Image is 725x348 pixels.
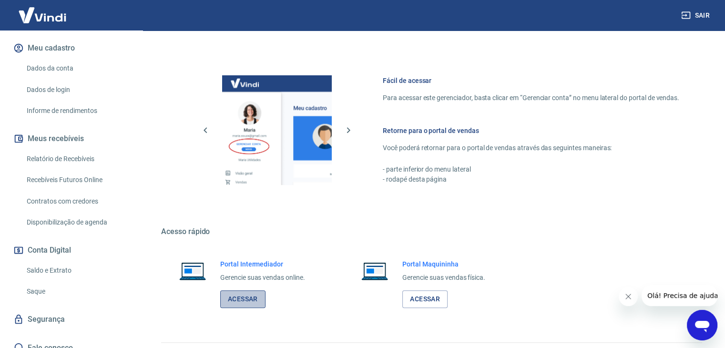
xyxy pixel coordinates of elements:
a: Disponibilização de agenda [23,213,131,232]
h6: Fácil de acessar [383,76,679,85]
a: Saque [23,282,131,301]
a: Dados da conta [23,59,131,78]
p: Gerencie suas vendas física. [402,273,485,283]
a: Dados de login [23,80,131,100]
img: Vindi [11,0,73,30]
p: Para acessar este gerenciador, basta clicar em “Gerenciar conta” no menu lateral do portal de ven... [383,93,679,103]
iframe: Botão para abrir a janela de mensagens [687,310,717,340]
a: Informe de rendimentos [23,101,131,121]
p: Gerencie suas vendas online. [220,273,305,283]
p: - parte inferior do menu lateral [383,164,679,174]
iframe: Fechar mensagem [619,287,638,306]
img: Imagem de um notebook aberto [355,259,395,282]
p: - rodapé desta página [383,174,679,184]
a: Saldo e Extrato [23,261,131,280]
a: Contratos com credores [23,192,131,211]
h5: Acesso rápido [161,227,702,236]
iframe: Mensagem da empresa [642,285,717,306]
button: Meus recebíveis [11,128,131,149]
a: Recebíveis Futuros Online [23,170,131,190]
h6: Portal Intermediador [220,259,305,269]
a: Acessar [402,290,448,308]
a: Relatório de Recebíveis [23,149,131,169]
a: Segurança [11,309,131,330]
h6: Portal Maquininha [402,259,485,269]
a: Acessar [220,290,265,308]
p: Você poderá retornar para o portal de vendas através das seguintes maneiras: [383,143,679,153]
img: Imagem da dashboard mostrando o botão de gerenciar conta na sidebar no lado esquerdo [222,75,332,185]
h6: Retorne para o portal de vendas [383,126,679,135]
img: Imagem de um notebook aberto [173,259,213,282]
button: Sair [679,7,714,24]
span: Olá! Precisa de ajuda? [6,7,80,14]
button: Meu cadastro [11,38,131,59]
button: Conta Digital [11,240,131,261]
